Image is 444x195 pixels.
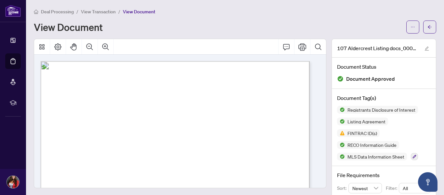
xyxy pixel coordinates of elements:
img: logo [5,5,21,17]
span: View Document [123,9,155,15]
img: Status Icon [337,153,345,160]
span: Registrants Disclosure of Interest [345,107,418,112]
h4: Document Tag(s) [337,94,431,102]
li: / [118,8,120,15]
img: Status Icon [337,141,345,149]
span: ellipsis [411,25,415,29]
img: Status Icon [337,106,345,114]
h1: View Document [34,22,103,32]
span: arrow-left [427,25,432,29]
li: / [76,8,78,15]
img: Document Status [337,76,344,82]
span: RECO Information Guide [345,143,399,147]
span: All [403,183,427,193]
span: 107 Aldercrest Listing docs_000489.pdf [337,44,418,52]
img: Status Icon [337,129,345,137]
span: FINTRAC ID(s) [345,131,380,135]
span: Deal Processing [41,9,74,15]
h4: File Requirements [337,171,431,179]
span: Listing Agreement [345,119,388,124]
p: Filter: [386,185,399,192]
span: View Transaction [81,9,116,15]
button: Open asap [418,172,437,192]
span: home [34,9,38,14]
p: Sort: [337,185,348,192]
span: Newest [352,183,378,193]
span: Document Approved [346,75,395,83]
span: MLS Data Information Sheet [345,154,407,159]
img: Profile Icon [7,176,19,188]
span: edit [424,46,429,51]
img: Status Icon [337,118,345,125]
h4: Document Status [337,63,431,71]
